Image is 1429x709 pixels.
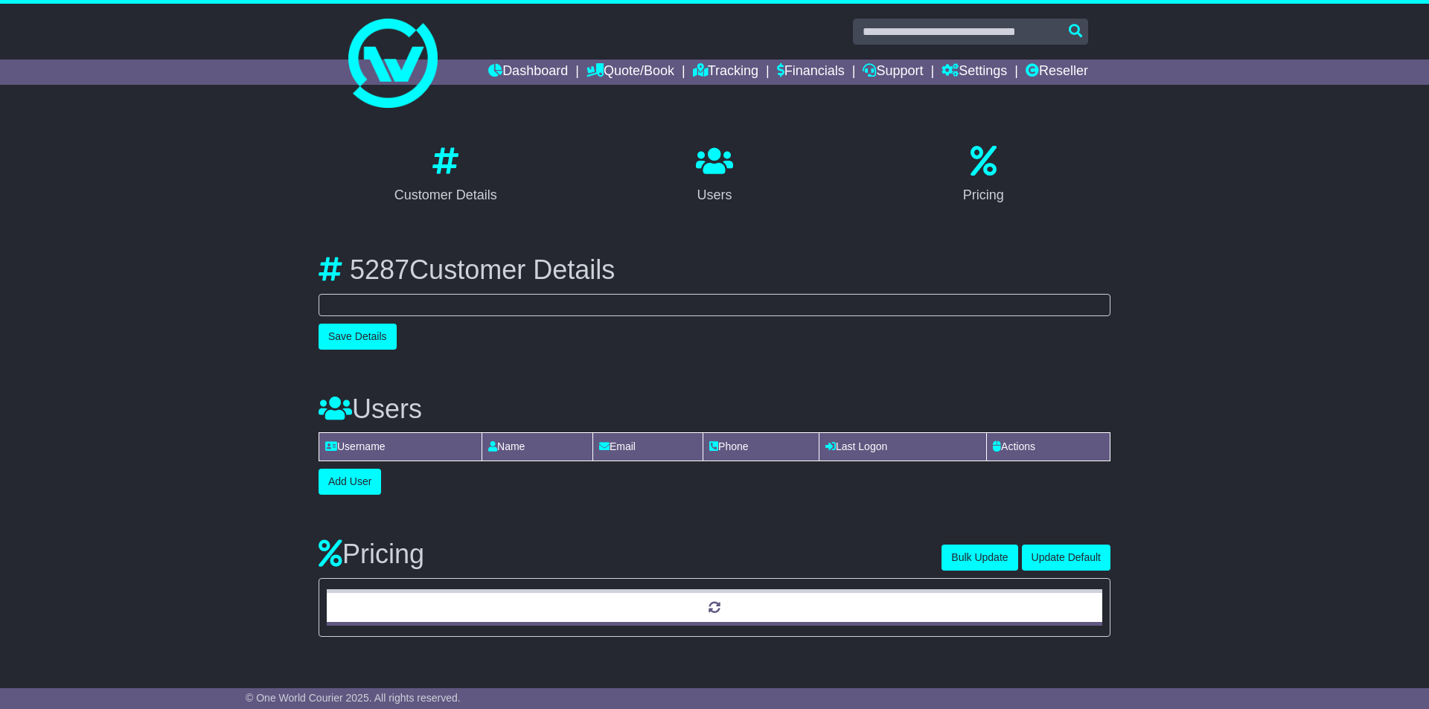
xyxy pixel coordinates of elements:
[963,185,1004,205] div: Pricing
[686,141,743,211] a: Users
[696,185,733,205] div: Users
[385,141,507,211] a: Customer Details
[319,433,482,461] td: Username
[319,394,1110,424] h3: Users
[586,60,674,85] a: Quote/Book
[953,141,1014,211] a: Pricing
[319,255,1110,285] h3: Customer Details
[319,324,397,350] button: Save Details
[987,433,1110,461] td: Actions
[819,433,986,461] td: Last Logon
[319,469,381,495] button: Add User
[693,60,758,85] a: Tracking
[350,254,409,285] span: 5287
[863,60,923,85] a: Support
[482,433,593,461] td: Name
[777,60,845,85] a: Financials
[942,60,1007,85] a: Settings
[1026,60,1088,85] a: Reseller
[246,692,461,704] span: © One World Courier 2025. All rights reserved.
[703,433,819,461] td: Phone
[1022,545,1110,571] button: Update Default
[592,433,703,461] td: Email
[488,60,568,85] a: Dashboard
[394,185,497,205] div: Customer Details
[942,545,1017,571] button: Bulk Update
[319,539,942,569] h3: Pricing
